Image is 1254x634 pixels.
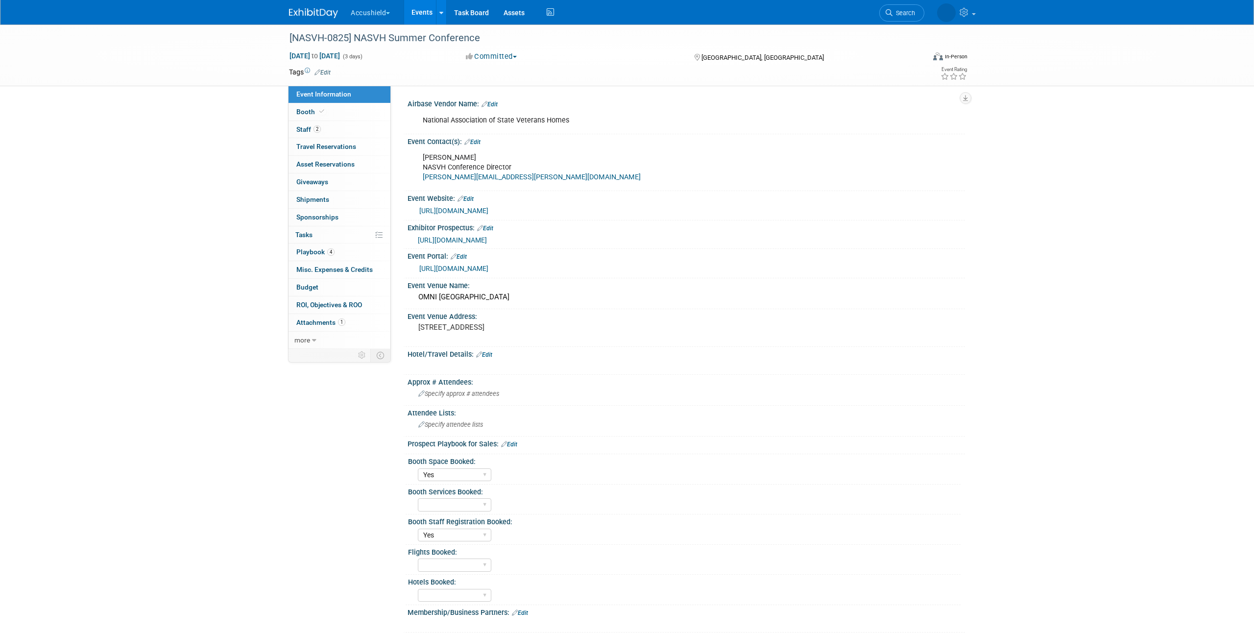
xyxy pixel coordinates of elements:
[310,52,319,60] span: to
[371,349,391,362] td: Toggle Event Tabs
[327,248,335,256] span: 4
[408,485,961,497] div: Booth Services Booked:
[289,244,390,261] a: Playbook4
[296,125,321,133] span: Staff
[296,178,328,186] span: Giveaways
[408,220,965,233] div: Exhibitor Prospectus:
[408,278,965,291] div: Event Venue Name:
[933,52,943,60] img: Format-Inperson.png
[408,454,961,466] div: Booth Space Booked:
[451,253,467,260] a: Edit
[314,69,331,76] a: Edit
[289,261,390,278] a: Misc. Expenses & Credits
[289,86,390,103] a: Event Information
[289,8,338,18] img: ExhibitDay
[296,108,326,116] span: Booth
[892,9,915,17] span: Search
[289,156,390,173] a: Asset Reservations
[408,437,965,449] div: Prospect Playbook for Sales:
[416,148,857,187] div: [PERSON_NAME] NASVH Conference Director
[338,318,345,326] span: 1
[418,236,487,244] a: [URL][DOMAIN_NAME]
[296,213,338,221] span: Sponsorships
[408,375,965,387] div: Approx # Attendees:
[408,545,961,557] div: Flights Booked:
[408,406,965,418] div: Attendee Lists:
[296,160,355,168] span: Asset Reservations
[408,309,965,321] div: Event Venue Address:
[408,575,961,587] div: Hotels Booked:
[289,226,390,244] a: Tasks
[701,54,824,61] span: [GEOGRAPHIC_DATA], [GEOGRAPHIC_DATA]
[296,266,373,273] span: Misc. Expenses & Credits
[482,101,498,108] a: Edit
[937,3,956,22] img: John Leavitt
[289,173,390,191] a: Giveaways
[501,441,517,448] a: Edit
[476,351,492,358] a: Edit
[418,323,629,332] pre: [STREET_ADDRESS]
[879,4,924,22] a: Search
[289,296,390,314] a: ROI, Objectives & ROO
[462,51,521,62] button: Committed
[419,207,488,215] a: [URL][DOMAIN_NAME]
[296,248,335,256] span: Playbook
[408,191,965,204] div: Event Website:
[289,314,390,331] a: Attachments1
[418,390,499,397] span: Specify approx # attendees
[408,249,965,262] div: Event Portal:
[416,111,857,130] div: National Association of State Veterans Homes
[419,265,488,272] a: [URL][DOMAIN_NAME]
[289,138,390,155] a: Travel Reservations
[296,318,345,326] span: Attachments
[289,103,390,121] a: Booth
[867,51,967,66] div: Event Format
[296,90,351,98] span: Event Information
[477,225,493,232] a: Edit
[286,29,910,47] div: [NASVH-0825] NASVH Summer Conference
[289,121,390,138] a: Staff2
[512,610,528,616] a: Edit
[289,67,331,77] td: Tags
[940,67,967,72] div: Event Rating
[289,51,340,60] span: [DATE] [DATE]
[408,134,965,147] div: Event Contact(s):
[289,209,390,226] a: Sponsorships
[464,139,481,146] a: Edit
[296,283,318,291] span: Budget
[408,605,965,618] div: Membership/Business Partners:
[408,97,965,109] div: Airbase Vendor Name:
[408,514,961,527] div: Booth Staff Registration Booked:
[319,109,324,114] i: Booth reservation complete
[423,173,641,181] a: [PERSON_NAME][EMAIL_ADDRESS][PERSON_NAME][DOMAIN_NAME]
[408,347,965,360] div: Hotel/Travel Details:
[354,349,371,362] td: Personalize Event Tab Strip
[289,279,390,296] a: Budget
[296,195,329,203] span: Shipments
[418,421,483,428] span: Specify attendee lists
[294,336,310,344] span: more
[313,125,321,133] span: 2
[415,290,958,305] div: OMNI [GEOGRAPHIC_DATA]
[289,332,390,349] a: more
[289,191,390,208] a: Shipments
[458,195,474,202] a: Edit
[296,301,362,309] span: ROI, Objectives & ROO
[342,53,362,60] span: (3 days)
[944,53,967,60] div: In-Person
[295,231,313,239] span: Tasks
[296,143,356,150] span: Travel Reservations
